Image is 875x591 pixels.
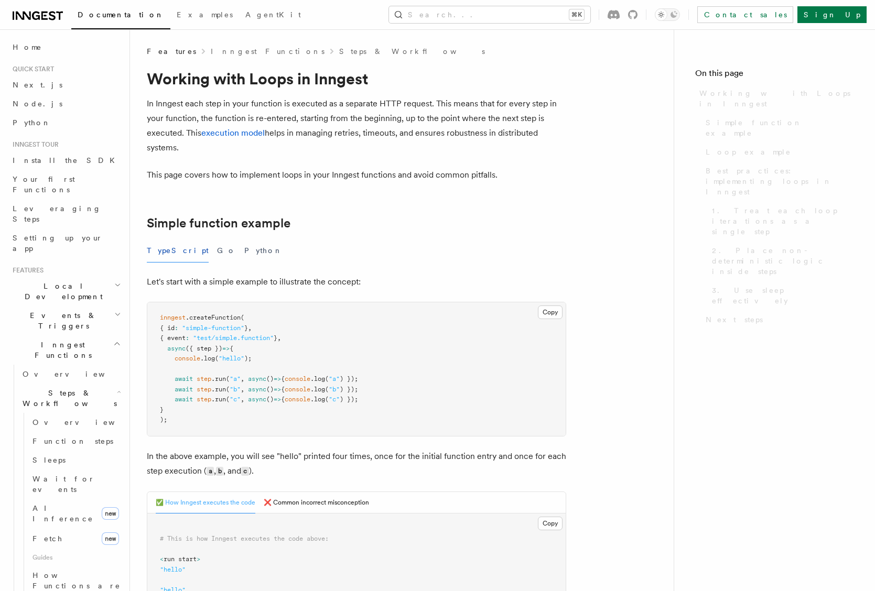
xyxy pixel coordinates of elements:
[147,275,566,289] p: Let's start with a simple example to illustrate the concept:
[201,128,265,138] a: execution model
[197,396,211,403] span: step
[28,528,123,549] a: Fetchnew
[33,475,95,494] span: Wait for events
[28,499,123,528] a: AI Inferencenew
[167,345,186,352] span: async
[339,46,485,57] a: Steps & Workflows
[8,151,123,170] a: Install the SDK
[8,310,114,331] span: Events & Triggers
[186,345,222,352] span: ({ step })
[281,386,285,393] span: {
[33,504,93,523] span: AI Inference
[285,375,310,382] span: console
[310,396,325,403] span: .log
[697,6,793,23] a: Contact sales
[230,345,233,352] span: {
[797,6,867,23] a: Sign Up
[329,396,340,403] span: "c"
[226,375,230,382] span: (
[222,345,230,352] span: =>
[230,375,241,382] span: "a"
[325,386,329,393] span: (
[248,386,266,393] span: async
[264,492,369,513] button: ❌ Common incorrect misconception
[197,375,211,382] span: step
[13,42,42,52] span: Home
[18,384,123,413] button: Steps & Workflows
[226,386,230,393] span: (
[147,96,566,155] p: In Inngest each step in your function is executed as a separate HTTP request. This means that for...
[266,375,274,382] span: ()
[712,285,854,306] span: 3. Use sleep effectively
[8,170,123,199] a: Your first Functions
[8,306,123,335] button: Events & Triggers
[78,10,164,19] span: Documentation
[147,239,209,262] button: TypeScript
[244,239,283,262] button: Python
[701,161,854,201] a: Best practices: implementing loops in Inngest
[175,375,193,382] span: await
[655,8,680,21] button: Toggle dark mode
[216,467,223,476] code: b
[217,239,236,262] button: Go
[197,555,200,563] span: >
[18,388,117,409] span: Steps & Workflows
[215,355,219,362] span: (
[160,314,186,321] span: inngest
[310,375,325,382] span: .log
[147,449,566,479] p: In the above example, you will see "hello" printed four times, once for the initial function entr...
[200,355,215,362] span: .log
[340,375,358,382] span: ) });
[13,100,62,108] span: Node.js
[277,334,281,342] span: ,
[160,555,164,563] span: <
[281,396,285,403] span: {
[160,324,175,332] span: { id
[8,228,123,258] a: Setting up your app
[160,416,167,423] span: );
[182,324,244,332] span: "simple-function"
[241,467,249,476] code: c
[699,88,854,109] span: Working with Loops in Inngest
[266,396,274,403] span: ()
[244,324,248,332] span: }
[71,3,170,29] a: Documentation
[538,305,563,319] button: Copy
[329,375,340,382] span: "a"
[33,456,66,464] span: Sleeps
[340,396,358,403] span: ) });
[708,281,854,310] a: 3. Use sleep effectively
[325,396,329,403] span: (
[226,396,230,403] span: (
[164,555,197,563] span: run start
[310,386,325,393] span: .log
[33,437,113,445] span: Function steps
[160,406,164,413] span: }
[8,199,123,228] a: Leveraging Steps
[13,81,62,89] span: Next.js
[28,451,123,469] a: Sleeps
[197,386,211,393] span: step
[281,375,285,382] span: {
[712,205,854,237] span: 1. Treat each loop iterations as a single step
[241,375,244,382] span: ,
[186,334,189,342] span: :
[274,375,281,382] span: =>
[33,534,63,543] span: Fetch
[8,335,123,365] button: Inngest Functions
[701,143,854,161] a: Loop example
[389,6,590,23] button: Search...⌘K
[211,396,226,403] span: .run
[175,355,200,362] span: console
[712,245,854,277] span: 2. Place non-deterministic logic inside steps
[147,168,566,182] p: This page covers how to implement loops in your Inngest functions and avoid common pitfalls.
[285,386,310,393] span: console
[211,375,226,382] span: .run
[248,324,252,332] span: ,
[538,517,563,530] button: Copy
[708,241,854,281] a: 2. Place non-deterministic logic inside steps
[285,396,310,403] span: console
[13,118,51,127] span: Python
[175,396,193,403] span: await
[147,69,566,88] h1: Working with Loops in Inngest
